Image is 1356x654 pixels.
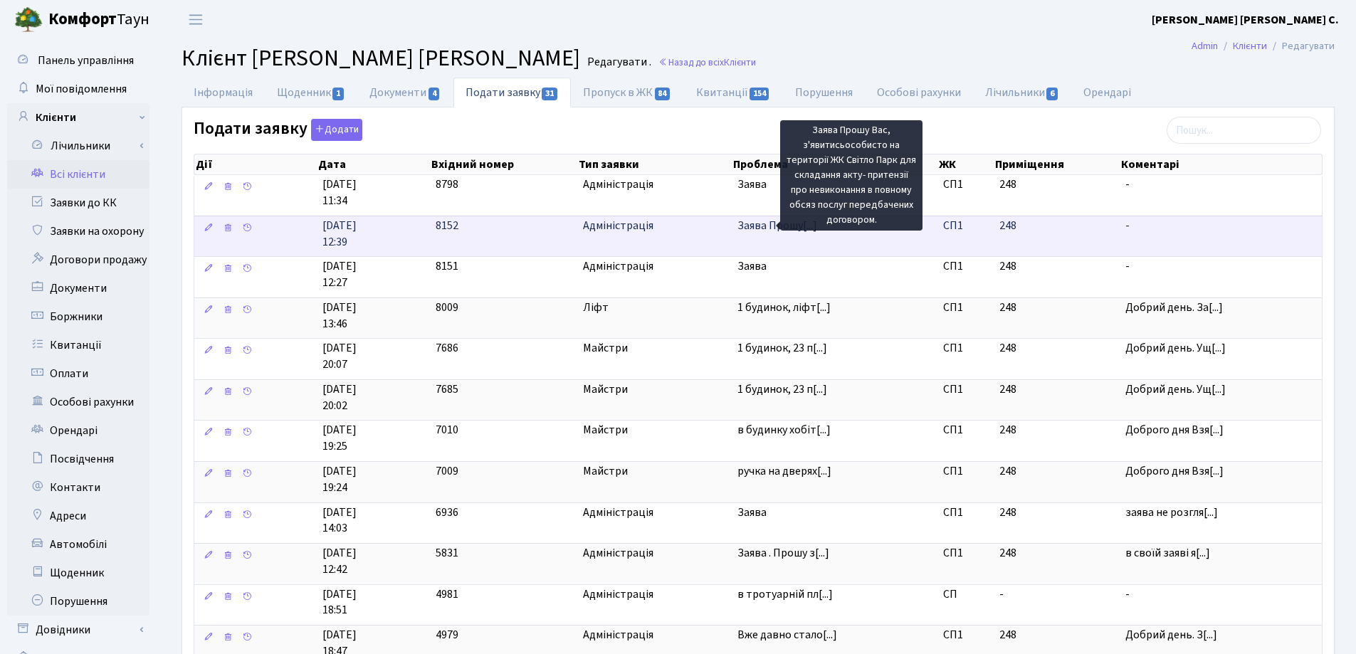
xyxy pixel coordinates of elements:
span: Заява [737,505,932,521]
span: Адміністрація [583,176,726,193]
span: [DATE] 12:27 [322,258,424,291]
span: СП1 [943,258,988,275]
span: 248 [999,258,1016,274]
span: СП1 [943,505,988,521]
th: ЖК [937,154,994,174]
span: - [999,586,1004,602]
span: СП1 [943,463,988,480]
button: Переключити навігацію [178,8,214,31]
span: в будинку хобіт[...] [737,422,831,438]
span: в своїй заяві я[...] [1125,545,1210,561]
span: 248 [999,463,1016,479]
a: Контакти [7,473,149,502]
a: Боржники [7,302,149,331]
span: СП1 [943,422,988,438]
a: Мої повідомлення [7,75,149,103]
span: 8009 [436,300,458,315]
th: Дії [194,154,317,174]
nav: breadcrumb [1170,31,1356,61]
a: Документи [7,274,149,302]
a: Всі клієнти [7,160,149,189]
span: 1 будинок, 23 п[...] [737,340,827,356]
span: 248 [999,218,1016,233]
span: Добрий день. За[...] [1125,300,1223,315]
span: 1 будинок, ліфт[...] [737,300,831,315]
a: Клієнти [7,103,149,132]
span: Адміністрація [583,545,726,561]
span: 248 [999,422,1016,438]
a: Заявки на охорону [7,217,149,246]
span: [DATE] 14:03 [322,505,424,537]
th: Тип заявки [577,154,732,174]
span: 1 [332,88,344,100]
span: Адміністрація [583,505,726,521]
span: Адміністрація [583,258,726,275]
a: Довідники [7,616,149,644]
span: 8152 [436,218,458,233]
span: Клієнти [724,56,756,69]
th: Проблема [732,154,937,174]
span: СП1 [943,176,988,193]
span: 4 [429,88,440,100]
span: - [1125,218,1316,234]
a: Посвідчення [7,445,149,473]
b: [PERSON_NAME] [PERSON_NAME] С. [1152,12,1339,28]
span: Заява . Прошу з[...] [737,545,829,561]
span: 7009 [436,463,458,479]
span: [DATE] 12:42 [322,545,424,578]
a: Особові рахунки [865,78,973,107]
span: 248 [999,300,1016,315]
span: Таун [48,8,149,32]
a: Панель управління [7,46,149,75]
label: Подати заявку [194,119,362,141]
th: Дата [317,154,430,174]
span: 154 [750,88,769,100]
a: Admin [1192,38,1218,53]
span: 7010 [436,422,458,438]
span: 248 [999,381,1016,397]
span: Добрий день. Ущ[...] [1125,381,1226,397]
span: - [1125,176,1316,193]
span: 248 [999,340,1016,356]
span: Добрий день. З[...] [1125,627,1217,643]
span: Заява [737,258,932,275]
span: Адміністрація [583,586,726,603]
a: Щоденник [265,78,357,107]
span: 31 [542,88,557,100]
a: Порушення [783,78,865,107]
span: СП1 [943,545,988,561]
span: [DATE] 12:39 [322,218,424,250]
a: Пропуск в ЖК [571,78,683,107]
a: Заявки до КК [7,189,149,217]
span: 1 будинок, 23 п[...] [737,381,827,397]
span: СП1 [943,627,988,643]
span: заява не розгля[...] [1125,505,1218,520]
span: Доброго дня Взя[...] [1125,422,1224,438]
span: СП1 [943,340,988,357]
span: СП1 [943,381,988,398]
input: Пошук... [1167,117,1321,144]
span: в тротуарній пл[...] [737,586,833,602]
span: ручка на дверях[...] [737,463,831,479]
span: Майстри [583,463,726,480]
span: Вже давно стало[...] [737,627,837,643]
a: Клієнти [1233,38,1267,53]
a: Квитанції [7,331,149,359]
a: Автомобілі [7,530,149,559]
span: Адміністрація [583,218,726,234]
span: СП1 [943,218,988,234]
a: Документи [357,78,453,107]
a: Особові рахунки [7,388,149,416]
span: 248 [999,545,1016,561]
a: Оплати [7,359,149,388]
span: Майстри [583,340,726,357]
span: 5831 [436,545,458,561]
a: Договори продажу [7,246,149,274]
th: Приміщення [994,154,1120,174]
a: Щоденник [7,559,149,587]
span: 4981 [436,586,458,602]
b: Комфорт [48,8,117,31]
span: - [1125,586,1316,603]
th: Вхідний номер [430,154,577,174]
span: [DATE] 19:24 [322,463,424,496]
